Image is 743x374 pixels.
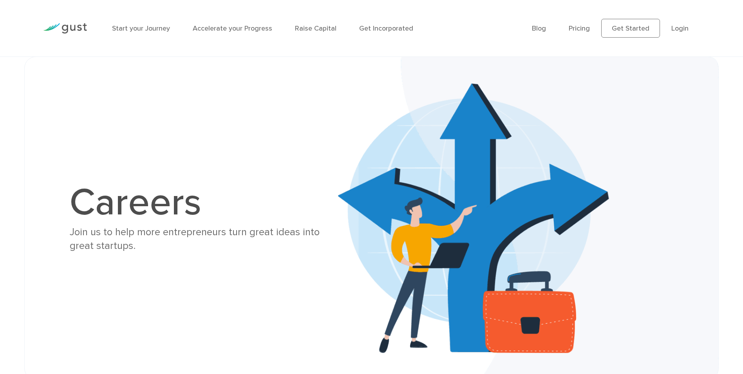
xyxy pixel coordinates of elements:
a: Accelerate your Progress [193,24,272,33]
a: Raise Capital [295,24,336,33]
a: Get Incorporated [359,24,413,33]
img: Gust Logo [43,23,87,34]
a: Pricing [569,24,590,33]
div: Join us to help more entrepreneurs turn great ideas into great startups. [70,225,340,253]
a: Blog [532,24,546,33]
a: Start your Journey [112,24,170,33]
a: Get Started [601,19,660,38]
h1: Careers [70,184,340,221]
a: Login [671,24,689,33]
